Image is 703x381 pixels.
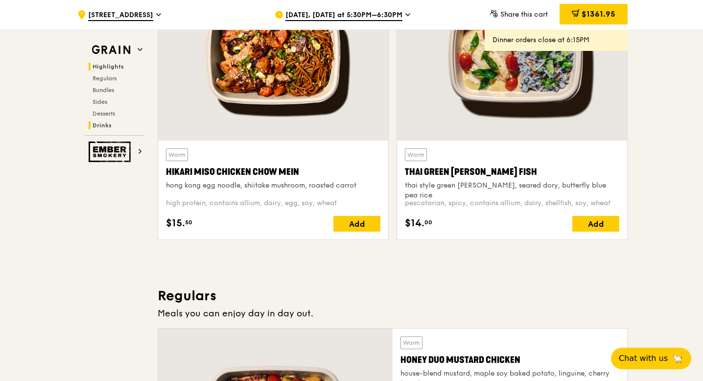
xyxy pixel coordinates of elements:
[672,353,683,364] span: 🦙
[333,216,380,232] div: Add
[405,198,619,208] div: pescatarian, spicy, contains allium, dairy, shellfish, soy, wheat
[93,122,112,129] span: Drinks
[166,148,188,161] div: Warm
[166,216,185,231] span: $15.
[158,307,628,320] div: Meals you can enjoy day in day out.
[93,98,107,105] span: Sides
[400,353,619,367] div: Honey Duo Mustard Chicken
[405,165,619,179] div: Thai Green [PERSON_NAME] Fish
[185,218,192,226] span: 50
[405,148,427,161] div: Warm
[166,165,380,179] div: Hikari Miso Chicken Chow Mein
[166,198,380,208] div: high protein, contains allium, dairy, egg, soy, wheat
[582,9,615,19] span: $1361.95
[424,218,432,226] span: 00
[492,35,620,45] div: Dinner orders close at 6:15PM
[166,181,380,190] div: hong kong egg noodle, shiitake mushroom, roasted carrot
[285,10,402,21] span: [DATE], [DATE] at 5:30PM–6:30PM
[88,10,153,21] span: [STREET_ADDRESS]
[405,181,619,200] div: thai style green [PERSON_NAME], seared dory, butterfly blue pea rice
[611,348,691,369] button: Chat with us🦙
[405,216,424,231] span: $14.
[89,41,134,59] img: Grain web logo
[619,353,668,364] span: Chat with us
[93,87,114,94] span: Bundles
[500,10,548,19] span: Share this cart
[89,142,134,162] img: Ember Smokery web logo
[93,63,124,70] span: Highlights
[400,336,422,349] div: Warm
[93,110,115,117] span: Desserts
[158,287,628,305] h3: Regulars
[93,75,117,82] span: Regulars
[572,216,619,232] div: Add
